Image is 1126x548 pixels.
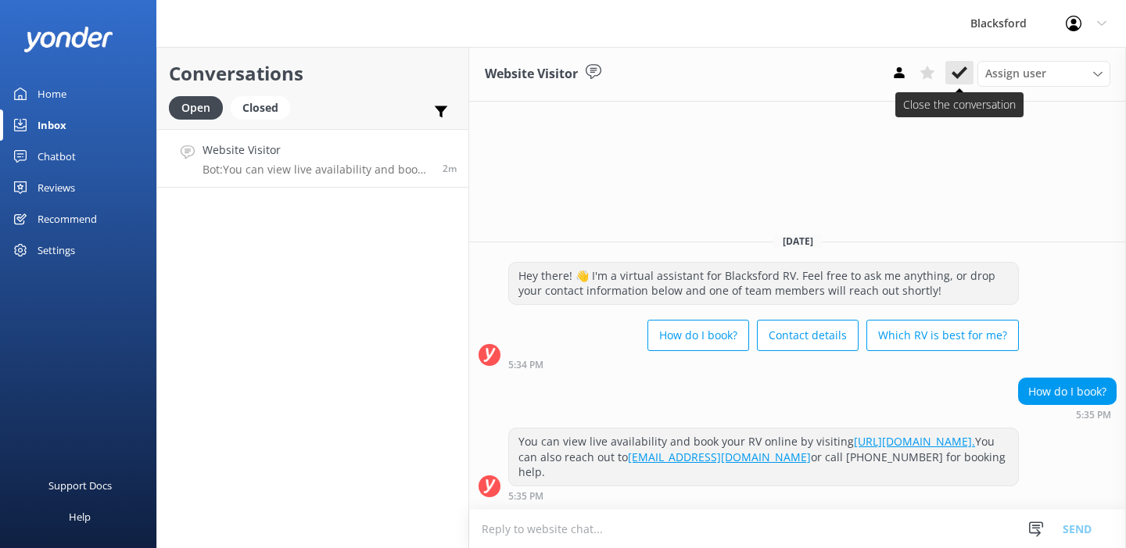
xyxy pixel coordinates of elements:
[69,501,91,532] div: Help
[1019,378,1116,405] div: How do I book?
[231,96,290,120] div: Closed
[628,450,811,464] a: [EMAIL_ADDRESS][DOMAIN_NAME]
[38,78,66,109] div: Home
[509,428,1018,485] div: You can view live availability and book your RV online by visiting You can also reach out to or c...
[773,235,823,248] span: [DATE]
[38,141,76,172] div: Chatbot
[169,96,223,120] div: Open
[443,162,457,175] span: Sep 08 2025 05:35pm (UTC -06:00) America/Chihuahua
[38,109,66,141] div: Inbox
[508,359,1019,370] div: Sep 08 2025 05:34pm (UTC -06:00) America/Chihuahua
[985,65,1046,82] span: Assign user
[203,163,431,177] p: Bot: You can view live availability and book your RV online by visiting [URL][DOMAIN_NAME]. You c...
[1076,410,1111,420] strong: 5:35 PM
[23,27,113,52] img: yonder-white-logo.png
[977,61,1110,86] div: Assign User
[38,203,97,235] div: Recommend
[866,320,1019,351] button: Which RV is best for me?
[647,320,749,351] button: How do I book?
[1018,409,1117,420] div: Sep 08 2025 05:35pm (UTC -06:00) America/Chihuahua
[508,490,1019,501] div: Sep 08 2025 05:35pm (UTC -06:00) America/Chihuahua
[508,492,543,501] strong: 5:35 PM
[757,320,859,351] button: Contact details
[508,360,543,370] strong: 5:34 PM
[485,64,578,84] h3: Website Visitor
[38,172,75,203] div: Reviews
[169,98,231,116] a: Open
[854,434,975,449] a: [URL][DOMAIN_NAME].
[38,235,75,266] div: Settings
[157,129,468,188] a: Website VisitorBot:You can view live availability and book your RV online by visiting [URL][DOMAI...
[509,263,1018,304] div: Hey there! 👋 I'm a virtual assistant for Blacksford RV. Feel free to ask me anything, or drop you...
[203,141,431,159] h4: Website Visitor
[48,470,112,501] div: Support Docs
[169,59,457,88] h2: Conversations
[231,98,298,116] a: Closed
